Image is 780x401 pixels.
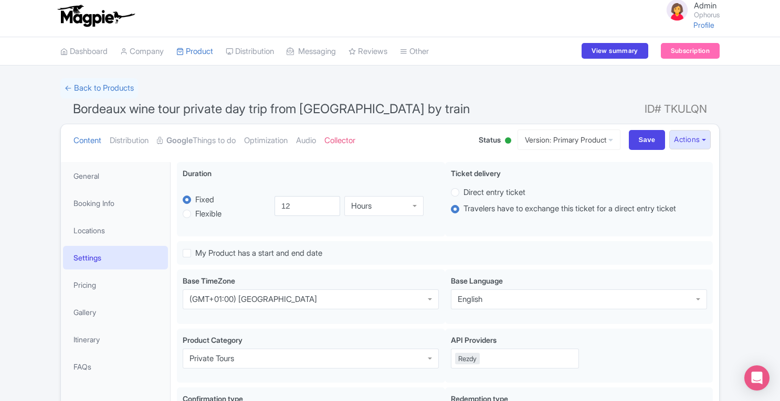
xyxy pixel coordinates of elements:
[693,20,714,29] a: Profile
[189,295,317,304] div: (GMT+01:00) [GEOGRAPHIC_DATA]
[63,355,168,378] a: FAQs
[157,124,236,157] a: GoogleThings to do
[451,169,501,178] span: Ticket delivery
[73,101,470,116] span: Bordeaux wine tour private day trip from [GEOGRAPHIC_DATA] by train
[451,335,497,344] span: API Providers
[60,37,108,66] a: Dashboard
[63,219,168,242] a: Locations
[479,134,501,145] span: Status
[63,246,168,269] a: Settings
[744,365,770,391] div: Open Intercom Messenger
[63,300,168,324] a: Gallery
[60,78,138,99] a: ← Back to Products
[296,124,316,157] a: Audio
[63,328,168,351] a: Itinerary
[183,169,212,178] span: Duration
[463,203,676,215] label: Travelers have to exchange this ticket for a direct entry ticket
[669,130,711,149] button: Actions
[582,43,648,59] a: View summary
[244,124,288,157] a: Optimization
[166,135,193,147] strong: Google
[55,4,136,27] img: logo-ab69f6fb50320c5b225c76a69d11143b.png
[694,12,720,18] small: Ophorus
[463,187,525,199] label: Direct entry ticket
[189,354,234,363] div: Private Tours
[324,124,355,157] a: Collector
[195,248,322,258] span: My Product has a start and end date
[110,124,149,157] a: Distribution
[63,191,168,215] a: Booking Info
[176,37,213,66] a: Product
[518,129,620,150] a: Version: Primary Product
[287,37,336,66] a: Messaging
[629,130,666,150] input: Save
[73,124,101,157] a: Content
[226,37,274,66] a: Distribution
[351,201,372,211] div: Hours
[63,164,168,188] a: General
[458,295,482,304] div: English
[661,43,720,59] a: Subscription
[195,194,214,206] label: Fixed
[451,276,503,285] span: Base Language
[349,37,387,66] a: Reviews
[455,353,480,364] div: Rezdy
[183,335,243,344] span: Product Category
[503,133,513,149] div: Active
[195,208,222,220] label: Flexible
[645,99,707,120] span: ID# TKULQN
[63,273,168,297] a: Pricing
[694,1,716,10] span: Admin
[120,37,164,66] a: Company
[400,37,429,66] a: Other
[183,276,235,285] span: Base TimeZone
